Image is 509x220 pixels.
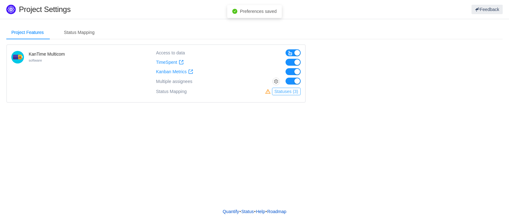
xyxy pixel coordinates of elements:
a: Quantify [222,207,239,216]
div: Status Mapping [59,25,100,40]
span: Preferences saved [240,9,277,14]
a: Status [241,207,254,216]
button: icon: setting [272,78,280,85]
i: icon: check-circle [232,9,237,14]
a: TimeSpent [156,60,184,65]
span: Kanban Metrics [156,69,187,74]
span: Multiple assignees [156,79,192,84]
div: Project Features [6,25,49,40]
small: software [29,58,42,62]
h4: KanTime Multicom [29,51,65,57]
a: Roadmap [267,207,287,216]
button: Feedback [471,5,503,14]
a: Kanban Metrics [156,69,193,74]
i: icon: warning [265,89,272,94]
span: • [265,209,267,214]
img: Quantify [6,5,16,14]
button: Statuses (3) [272,88,301,95]
a: Help [256,207,265,216]
div: Access to data [156,49,185,56]
span: • [254,209,256,214]
div: Status Mapping [156,88,187,95]
span: TimeSpent [156,60,177,65]
h1: Project Settings [19,5,305,14]
span: • [240,209,241,214]
img: 10416 [11,51,24,63]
